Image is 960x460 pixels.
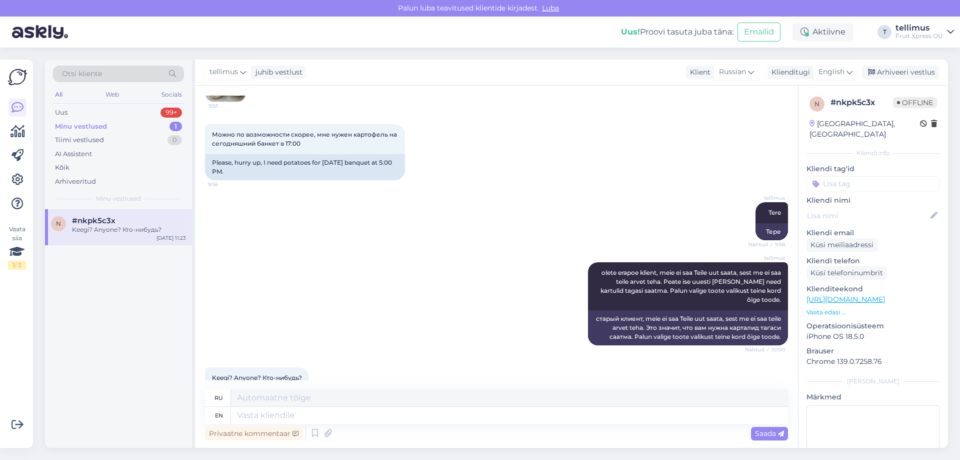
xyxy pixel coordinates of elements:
[208,181,245,188] span: 9:56
[8,225,26,270] div: Vaata siia
[767,67,810,78] div: Klienditugi
[755,223,788,240] div: Тере
[806,176,940,191] input: Lisa tag
[806,346,940,356] p: Brauser
[806,266,887,280] div: Küsi telefoninumbrit
[72,216,115,225] span: #nkpk5c3x
[806,164,940,174] p: Kliendi tag'id
[205,154,405,180] div: Please, hurry up, I need potatoes for [DATE] banquet at 5:00 PM.
[55,163,69,173] div: Kõik
[806,256,940,266] p: Kliendi telefon
[747,254,785,262] span: tellimus
[806,238,877,252] div: Küsi meiliaadressi
[600,269,782,303] span: olete erapoe klient, meie ei saa Teile uut saata, sest me ei saa teile arvet teha. Peate ise uues...
[895,24,954,40] a: tellimusFruit Xpress OÜ
[539,4,562,13] span: Luba
[806,392,940,402] p: Märkmed
[862,66,939,79] div: Arhiveeri vestlus
[56,220,61,227] span: n
[212,131,398,147] span: Можно по возможности скорее, мне нужен картофель на сегодняшний банкет в 17:00
[747,194,785,202] span: tellimus
[167,135,182,145] div: 0
[737,23,780,42] button: Emailid
[588,310,788,345] div: старый клиент, meie ei saa Teile uut saata, sest me ei saa teile arvet teha. Это значит, что вам ...
[818,67,844,78] span: English
[809,119,920,140] div: [GEOGRAPHIC_DATA], [GEOGRAPHIC_DATA]
[893,97,937,108] span: Offline
[745,346,785,353] span: Nähtud ✓ 10:00
[55,149,92,159] div: AI Assistent
[830,97,893,109] div: # nkpk5c3x
[806,321,940,331] p: Operatsioonisüsteem
[62,69,102,79] span: Otsi kliente
[806,356,940,367] p: Chrome 139.0.7258.76
[96,194,141,203] span: Minu vestlused
[806,377,940,386] div: [PERSON_NAME]
[719,67,746,78] span: Russian
[55,135,104,145] div: Tiimi vestlused
[768,209,781,216] span: Tere
[8,261,26,270] div: 1 / 3
[807,210,928,221] input: Lisa nimi
[814,100,819,108] span: n
[208,102,246,110] span: 9:55
[877,25,891,39] div: T
[169,122,182,132] div: 1
[251,67,302,78] div: juhib vestlust
[215,407,223,424] div: en
[747,241,785,248] span: Nähtud ✓ 9:58
[755,429,784,438] span: Saada
[621,27,640,37] b: Uus!
[895,24,943,32] div: tellimus
[55,108,67,118] div: Uus
[806,195,940,206] p: Kliendi nimi
[156,234,186,242] div: [DATE] 11:23
[8,68,27,87] img: Askly Logo
[806,228,940,238] p: Kliendi email
[159,88,184,101] div: Socials
[806,284,940,294] p: Klienditeekond
[806,295,885,304] a: [URL][DOMAIN_NAME]
[55,177,96,187] div: Arhiveeritud
[214,389,223,406] div: ru
[205,427,302,440] div: Privaatne kommentaar
[806,308,940,317] p: Vaata edasi ...
[806,149,940,158] div: Kliendi info
[103,88,121,101] div: Web
[212,374,302,381] span: Keegi? Anyone? Кто-нибудь?
[806,331,940,342] p: iPhone OS 18.5.0
[55,122,107,132] div: Minu vestlused
[209,67,238,78] span: tellimus
[792,23,853,41] div: Aktiivne
[72,225,186,234] div: Keegi? Anyone? Кто-нибудь?
[621,26,733,38] div: Proovi tasuta juba täna:
[53,88,64,101] div: All
[895,32,943,40] div: Fruit Xpress OÜ
[160,108,182,118] div: 99+
[686,67,710,78] div: Klient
